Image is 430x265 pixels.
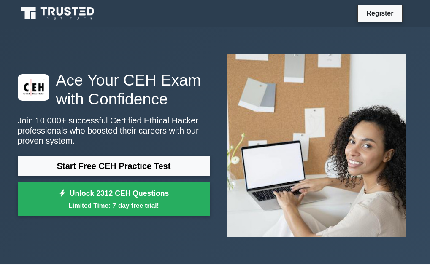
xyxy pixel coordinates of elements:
a: Register [361,8,398,19]
p: Join 10,000+ successful Certified Ethical Hacker professionals who boosted their careers with our... [18,115,210,146]
a: Start Free CEH Practice Test [18,156,210,176]
h1: Ace Your CEH Exam with Confidence [18,71,210,108]
a: Unlock 2312 CEH QuestionsLimited Time: 7-day free trial! [18,182,210,216]
small: Limited Time: 7-day free trial! [28,201,200,210]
